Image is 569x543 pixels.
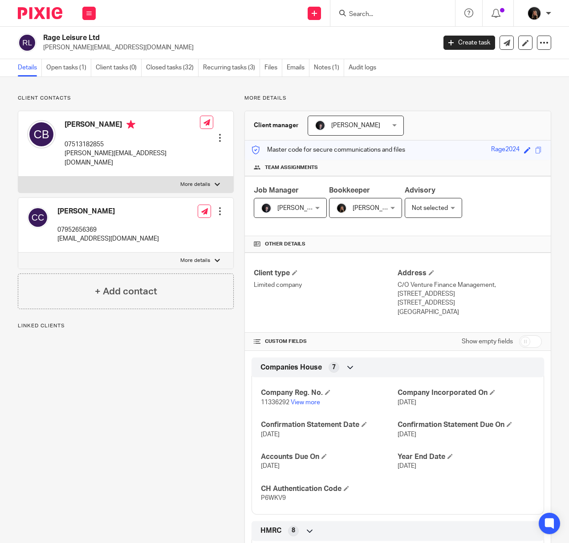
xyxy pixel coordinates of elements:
span: HMRC [260,526,281,535]
h4: Company Reg. No. [261,388,398,398]
h4: Confirmation Statement Date [261,420,398,430]
img: 455A2509.jpg [261,203,272,213]
a: Files [264,59,282,76]
span: [DATE] [261,431,280,438]
p: [GEOGRAPHIC_DATA] [398,308,542,317]
a: Notes (1) [314,59,344,76]
a: Details [18,59,42,76]
span: [DATE] [261,463,280,469]
p: More details [180,181,210,188]
h4: Address [398,269,542,278]
p: [EMAIL_ADDRESS][DOMAIN_NAME] [57,234,159,243]
span: Not selected [412,205,448,211]
img: 455A9867.jpg [336,203,347,213]
span: Bookkeeper [329,187,370,194]
p: 07952656369 [57,225,159,234]
span: [PERSON_NAME] [331,122,380,129]
img: 455A9867.jpg [527,6,541,20]
h4: CUSTOM FIELDS [254,338,398,345]
h4: Confirmation Statement Due On [398,420,535,430]
div: Rage2024 [491,145,520,155]
p: [PERSON_NAME][EMAIL_ADDRESS][DOMAIN_NAME] [43,43,430,52]
p: [PERSON_NAME][EMAIL_ADDRESS][DOMAIN_NAME] [65,149,200,167]
a: Closed tasks (32) [146,59,199,76]
span: 8 [292,526,295,535]
p: Linked clients [18,322,234,330]
p: [STREET_ADDRESS] [398,298,542,307]
img: svg%3E [27,120,56,149]
p: Master code for secure communications and files [252,145,405,154]
a: Client tasks (0) [96,59,142,76]
h4: [PERSON_NAME] [57,207,159,216]
a: View more [291,399,320,406]
img: svg%3E [27,207,49,228]
span: Job Manager [254,187,299,194]
img: svg%3E [18,33,37,52]
a: Open tasks (1) [46,59,91,76]
span: Other details [265,241,305,248]
h4: Year End Date [398,452,535,462]
span: Team assignments [265,164,318,171]
h4: [PERSON_NAME] [65,120,200,131]
p: C/O Venture Finance Management, [STREET_ADDRESS] [398,281,542,299]
p: More details [180,257,210,264]
a: Create task [443,36,495,50]
span: 11336292 [261,399,289,406]
span: P6WKV9 [261,495,286,501]
span: 7 [332,363,336,372]
span: [DATE] [398,399,416,406]
span: Advisory [405,187,435,194]
h4: CH Authentication Code [261,484,398,494]
span: [DATE] [398,431,416,438]
a: Audit logs [349,59,381,76]
i: Primary [126,120,135,129]
h4: Client type [254,269,398,278]
h4: Company Incorporated On [398,388,535,398]
span: [PERSON_NAME] [277,205,326,211]
h2: Rage Leisure Ltd [43,33,353,43]
label: Show empty fields [462,337,513,346]
a: Emails [287,59,309,76]
a: Recurring tasks (3) [203,59,260,76]
h3: Client manager [254,121,299,130]
img: 455A2509.jpg [315,120,325,131]
img: Pixie [18,7,62,19]
p: 07513182855 [65,140,200,149]
span: Companies House [260,363,322,372]
span: [DATE] [398,463,416,469]
h4: + Add contact [95,285,157,298]
p: More details [244,95,551,102]
p: Client contacts [18,95,234,102]
span: [PERSON_NAME] [353,205,402,211]
input: Search [348,11,428,19]
p: Limited company [254,281,398,290]
h4: Accounts Due On [261,452,398,462]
